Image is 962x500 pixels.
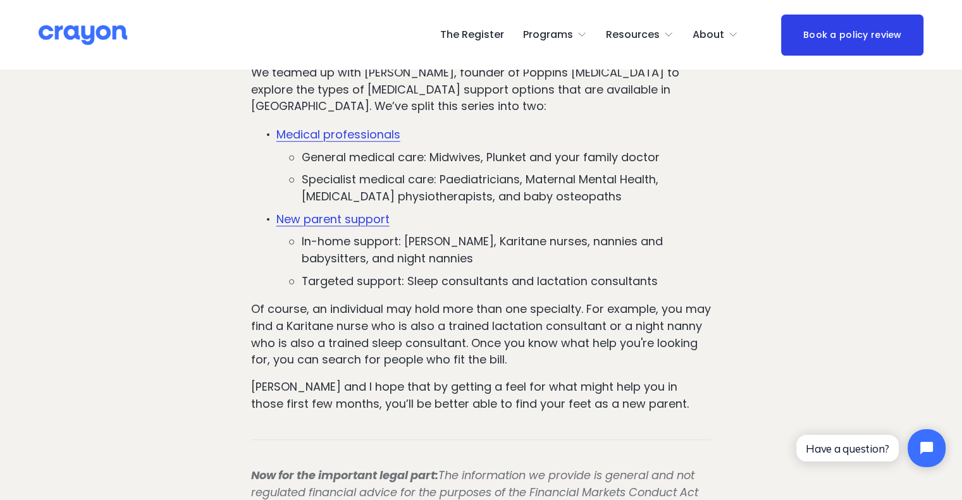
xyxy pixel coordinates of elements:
[251,379,712,412] p: [PERSON_NAME] and I hope that by getting a feel for what might help you in those first few months...
[606,26,660,44] span: Resources
[302,149,712,166] p: General medical care: Midwives, Plunket and your family doctor
[693,26,724,44] span: About
[39,24,127,46] img: Crayon
[781,15,923,56] a: Book a policy review
[276,126,400,142] a: Medical professionals
[440,25,504,45] a: The Register
[251,64,712,115] p: We teamed up with [PERSON_NAME], founder of Poppins [MEDICAL_DATA] to explore the types of [MEDIC...
[251,301,712,369] p: Of course, an individual may hold more than one specialty. For example, you may find a Karitane n...
[276,211,390,227] a: New parent support
[302,233,712,267] p: In-home support: [PERSON_NAME], Karitane nurses, nannies and babysitters, and night nannies
[251,467,438,483] em: Now for the important legal part:
[302,171,712,205] p: Specialist medical care: Paediatricians, Maternal Mental Health, [MEDICAL_DATA] physiotherapists,...
[693,25,738,45] a: folder dropdown
[302,273,712,290] p: Targeted support: Sleep consultants and lactation consultants
[523,25,587,45] a: folder dropdown
[606,25,674,45] a: folder dropdown
[523,26,573,44] span: Programs
[786,418,956,478] iframe: Tidio Chat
